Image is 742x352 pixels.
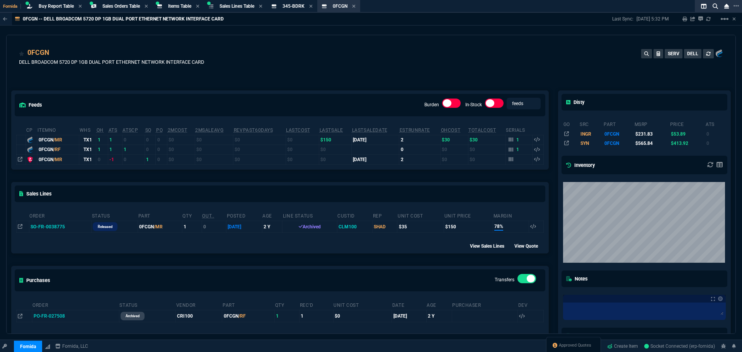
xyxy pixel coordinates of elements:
td: 2 [399,135,441,145]
nx-icon: Open In Opposite Panel [18,224,22,230]
th: Age [426,299,452,310]
nx-icon: Close Tab [309,3,313,10]
div: $35 [399,223,442,230]
th: Purchaser [452,299,518,310]
td: $0 [441,145,468,154]
td: TX1 [79,145,96,154]
th: Part [222,299,275,310]
td: CRI100 [176,310,222,322]
th: price [670,118,705,129]
h5: Notes [566,275,588,282]
td: 0 [202,221,226,232]
abbr: Total units in inventory => minus on SO => plus on PO [109,128,117,133]
span: /RF [53,147,61,152]
td: 0 [145,145,156,154]
nx-icon: Close Tab [196,3,199,10]
td: 2 Y [262,221,283,232]
nx-icon: Open In Opposite Panel [18,157,22,162]
div: In-Stock [485,99,504,111]
a: Create Item [604,340,641,352]
td: 1 [96,135,108,145]
td: TX1 [79,135,96,145]
nx-icon: Back to Table [3,16,7,22]
td: 1 [108,145,123,154]
td: SHAD [373,221,397,232]
td: $0 [286,135,319,145]
div: Burden [442,99,461,111]
th: QTY [182,210,202,221]
nx-icon: Split Panels [698,2,710,11]
td: 0 [122,135,145,145]
td: $0 [333,310,392,322]
td: $150 [444,221,493,232]
a: 0FCGN [27,48,49,58]
tr: DELL BROADCOM 5720 DUAL-PORT 1YR IMS WARRANTY STANDARD [563,129,726,138]
th: src [579,118,603,129]
td: $0 [286,145,319,154]
td: $565.84 [634,139,670,148]
h5: Disty [566,99,584,106]
abbr: Total units on open Sales Orders [145,128,151,133]
td: $0 [233,135,286,145]
td: 1 [300,310,334,322]
abbr: Avg Cost of Inventory on-hand [441,128,461,133]
td: 0 [156,145,167,154]
tr: DELL BROADCOM 5720 DP GIGABIT NIC [563,139,726,148]
td: 0 [156,135,167,145]
div: 0FCGN [39,156,78,163]
td: 0 [705,129,726,138]
nx-icon: Search [710,2,721,11]
th: Unit Price [444,210,493,221]
span: 345-BDRK [283,3,305,9]
td: 0 [96,155,108,164]
td: $0 [441,155,468,164]
abbr: Total units in inventory. [97,128,104,133]
td: 1 [145,155,156,164]
span: Sales Lines Table [220,3,254,9]
td: 1 [275,310,300,322]
td: 0 [145,135,156,145]
td: TX1 [79,155,96,164]
td: 0FCGN [138,221,182,232]
th: Margin [493,210,529,221]
nx-icon: Close Tab [259,3,262,10]
td: [DATE] [352,135,399,145]
td: 0 [122,155,145,164]
td: 1 [108,135,123,145]
nx-icon: Open In Opposite Panel [18,313,22,319]
div: View Sales Lines [470,242,511,250]
span: PO-FR-027508 [34,313,65,319]
a: msbcCompanyName [53,343,90,350]
th: WHS [79,124,96,135]
th: ats [705,118,726,129]
abbr: Total sales within a 30 day window based on last time there was inventory [400,128,430,133]
td: [DATE] [226,221,262,232]
td: $0 [468,145,505,154]
th: go [563,118,580,129]
abbr: Total Cost of Units on Hand [468,128,496,133]
td: $0 [195,155,233,164]
p: 1 [516,146,519,153]
a: kGOEc1F-0mF25bYkAAG9 [644,343,715,350]
span: Fornida [3,4,21,9]
abbr: The last purchase cost from PO Order [286,128,310,133]
td: [DATE] [392,310,426,322]
th: Status [119,299,175,310]
td: SYN [579,139,603,148]
button: SERV [665,49,682,58]
th: Unit Cost [333,299,392,310]
th: msrp [634,118,670,129]
td: $231.83 [634,129,670,138]
a: Hide Workbench [732,16,736,22]
td: [DATE] [352,155,399,164]
td: $0 [167,145,195,154]
td: $0 [319,155,352,164]
td: 1 [96,145,108,154]
td: $0 [286,155,319,164]
span: /RF [238,313,246,319]
p: Last Sync: [612,16,636,22]
th: Part [138,210,182,221]
td: 1 [122,145,145,154]
th: Qty [275,299,300,310]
